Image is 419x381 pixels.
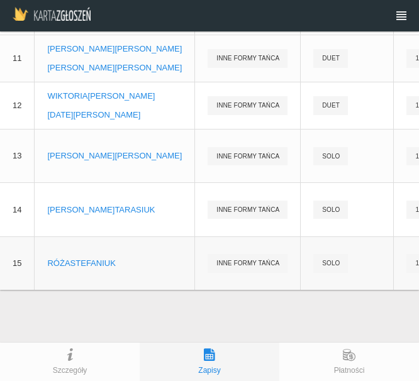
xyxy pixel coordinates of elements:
p: [PERSON_NAME] [PERSON_NAME] [47,62,182,74]
span: Zapisy [198,365,220,376]
span: solo [313,147,348,165]
span: duet [313,49,348,67]
p: [PERSON_NAME] TARASIUK [47,204,182,216]
span: solo [313,201,348,219]
p: [PERSON_NAME] [PERSON_NAME] [47,43,182,55]
a: Płatności [279,343,419,381]
span: solo [313,254,348,272]
img: Logo [13,7,91,21]
span: Szczegóły [53,365,87,376]
span: Inne formy tańca [208,96,288,114]
span: Inne formy tańca [208,49,288,67]
span: Inne formy tańca [208,254,288,272]
p: [DATE] [PERSON_NAME] [47,109,182,121]
a: Zapisy [140,343,279,381]
span: Inne formy tańca [208,147,288,165]
p: RÓŻA STEFANIUK [47,257,182,270]
span: Płatności [334,365,365,376]
span: Inne formy tańca [208,201,288,219]
p: [PERSON_NAME] [PERSON_NAME] [47,150,182,162]
p: WIKTORIA [PERSON_NAME] [47,90,182,102]
span: duet [313,96,348,114]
